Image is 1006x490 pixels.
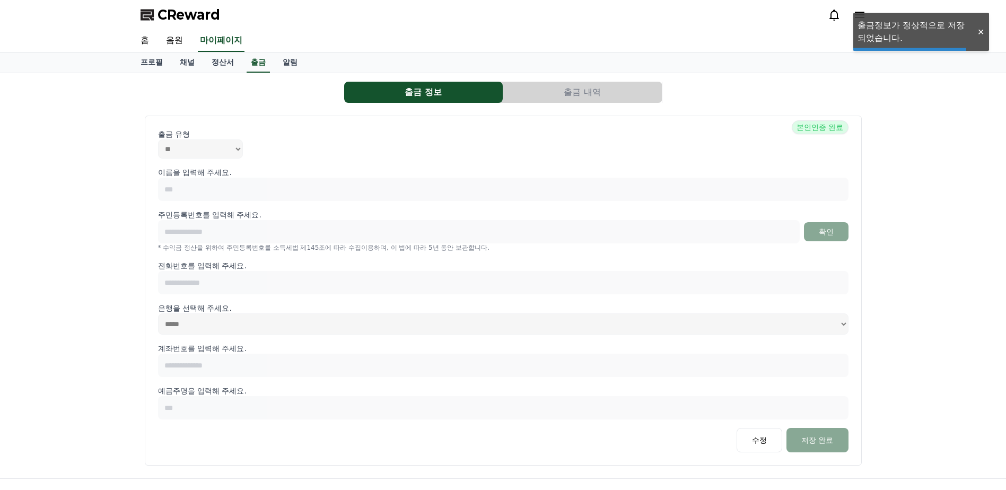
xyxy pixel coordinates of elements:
button: 저장 완료 [786,428,848,452]
p: 은행을 선택해 주세요. [158,303,848,313]
button: 확인 [804,222,848,241]
a: 프로필 [132,52,171,73]
a: 채널 [171,52,203,73]
p: * 수익금 정산을 위하여 주민등록번호를 소득세법 제145조에 따라 수집이용하며, 이 법에 따라 5년 동안 보관합니다. [158,243,848,252]
a: 출금 [247,52,270,73]
a: 출금 내역 [503,82,662,103]
button: 수정 [737,428,782,452]
p: 예금주명을 입력해 주세요. [158,386,848,396]
p: 주민등록번호를 입력해 주세요. [158,209,261,220]
a: 정산서 [203,52,242,73]
button: 출금 내역 [503,82,662,103]
a: 음원 [158,30,191,52]
button: 출금 정보 [344,82,503,103]
p: 계좌번호를 입력해 주세요. [158,343,848,354]
a: 마이페이지 [198,30,244,52]
a: 홈 [132,30,158,52]
p: 이름을 입력해 주세요. [158,167,848,178]
p: 출금 유형 [158,129,848,139]
a: CReward [141,6,220,23]
span: 본인인증 완료 [792,120,848,134]
a: 알림 [274,52,306,73]
p: 전화번호를 입력해 주세요. [158,260,848,271]
span: CReward [158,6,220,23]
